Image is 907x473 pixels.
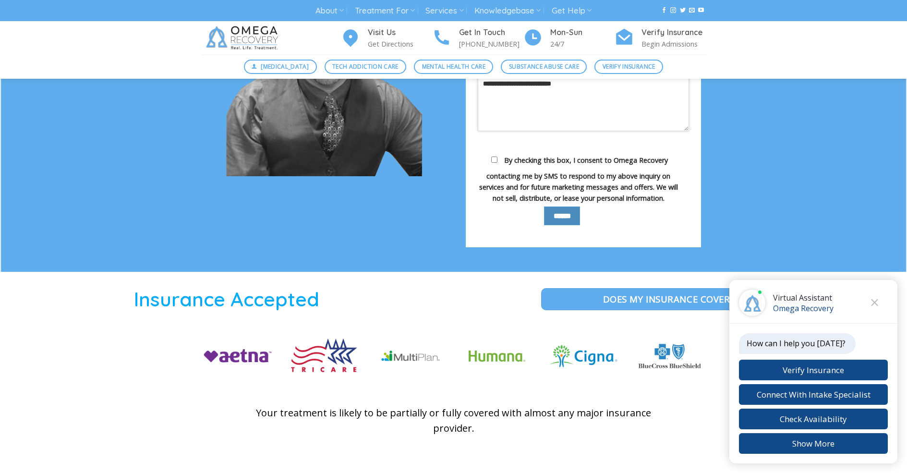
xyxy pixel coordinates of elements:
[550,26,615,39] h4: Mon-Sun
[244,60,317,74] a: [MEDICAL_DATA]
[680,7,686,14] a: Follow on Twitter
[459,38,523,49] p: [PHONE_NUMBER]
[478,62,689,137] label: Your message (optional)
[698,7,704,14] a: Follow on YouTube
[641,26,706,39] h4: Verify Insurance
[615,26,706,50] a: Verify Insurance Begin Admissions
[7,286,447,312] h1: Insurance Accepted
[603,62,655,71] span: Verify Insurance
[474,2,541,20] a: Knowledgebase
[332,62,399,71] span: Tech Addiction Care
[478,73,689,131] textarea: Your message (optional)
[422,62,485,71] span: Mental Health Care
[603,292,758,306] span: Does my Insurance cover this?
[641,38,706,49] p: Begin Admissions
[315,2,344,20] a: About
[479,156,678,203] span: By checking this box, I consent to Omega Recovery contacting me by SMS to respond to my above inq...
[368,26,432,39] h4: Visit Us
[202,21,286,55] img: Omega Recovery
[689,7,695,14] a: Send us an email
[541,288,820,310] a: Does my Insurance cover this?
[670,7,676,14] a: Follow on Instagram
[432,26,523,50] a: Get In Touch [PHONE_NUMBER]
[425,2,463,20] a: Services
[491,157,497,163] input: By checking this box, I consent to Omega Recovery contacting me by SMS to respond to my above inq...
[459,26,523,39] h4: Get In Touch
[509,62,579,71] span: Substance Abuse Care
[368,38,432,49] p: Get Directions
[501,60,587,74] a: Substance Abuse Care
[325,60,407,74] a: Tech Addiction Care
[341,26,432,50] a: Visit Us Get Directions
[552,2,592,20] a: Get Help
[261,62,309,71] span: [MEDICAL_DATA]
[550,38,615,49] p: 24/7
[245,405,663,436] p: Your treatment is likely to be partially or fully covered with almost any major insurance provider.
[661,7,667,14] a: Follow on Facebook
[414,60,493,74] a: Mental Health Care
[355,2,415,20] a: Treatment For
[594,60,663,74] a: Verify Insurance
